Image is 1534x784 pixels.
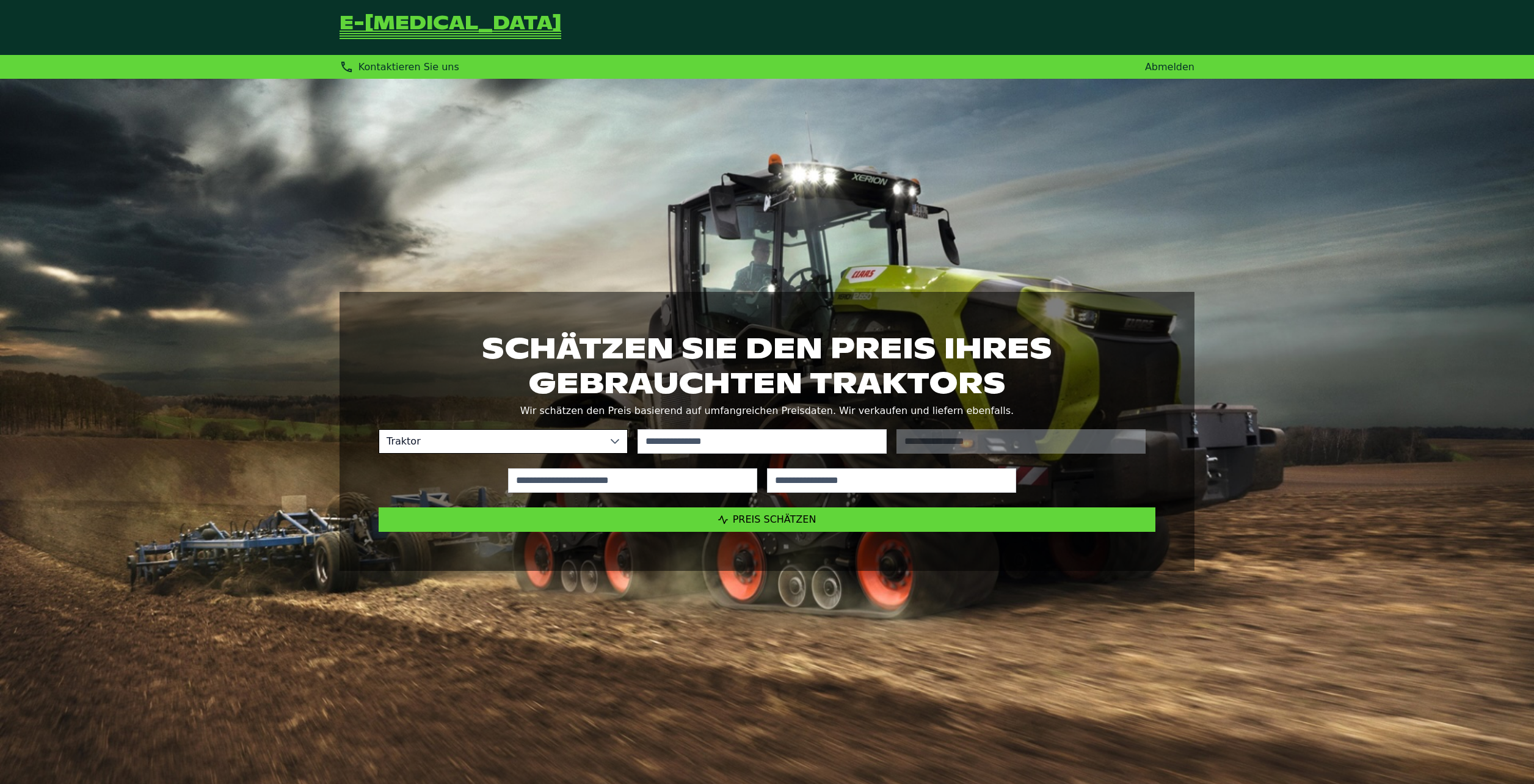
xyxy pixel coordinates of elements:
h1: Schätzen Sie den Preis Ihres gebrauchten Traktors [379,331,1155,399]
p: Wir schätzen den Preis basierend auf umfangreichen Preisdaten. Wir verkaufen und liefern ebenfalls. [379,402,1155,419]
a: Abmelden [1145,61,1194,73]
a: Zurück zur Startseite [340,15,561,40]
button: Preis schätzen [379,507,1155,532]
span: Kontaktieren Sie uns [358,61,459,73]
span: Preis schätzen [733,514,816,525]
span: Traktor [379,430,603,453]
div: Kontaktieren Sie uns [340,60,459,74]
